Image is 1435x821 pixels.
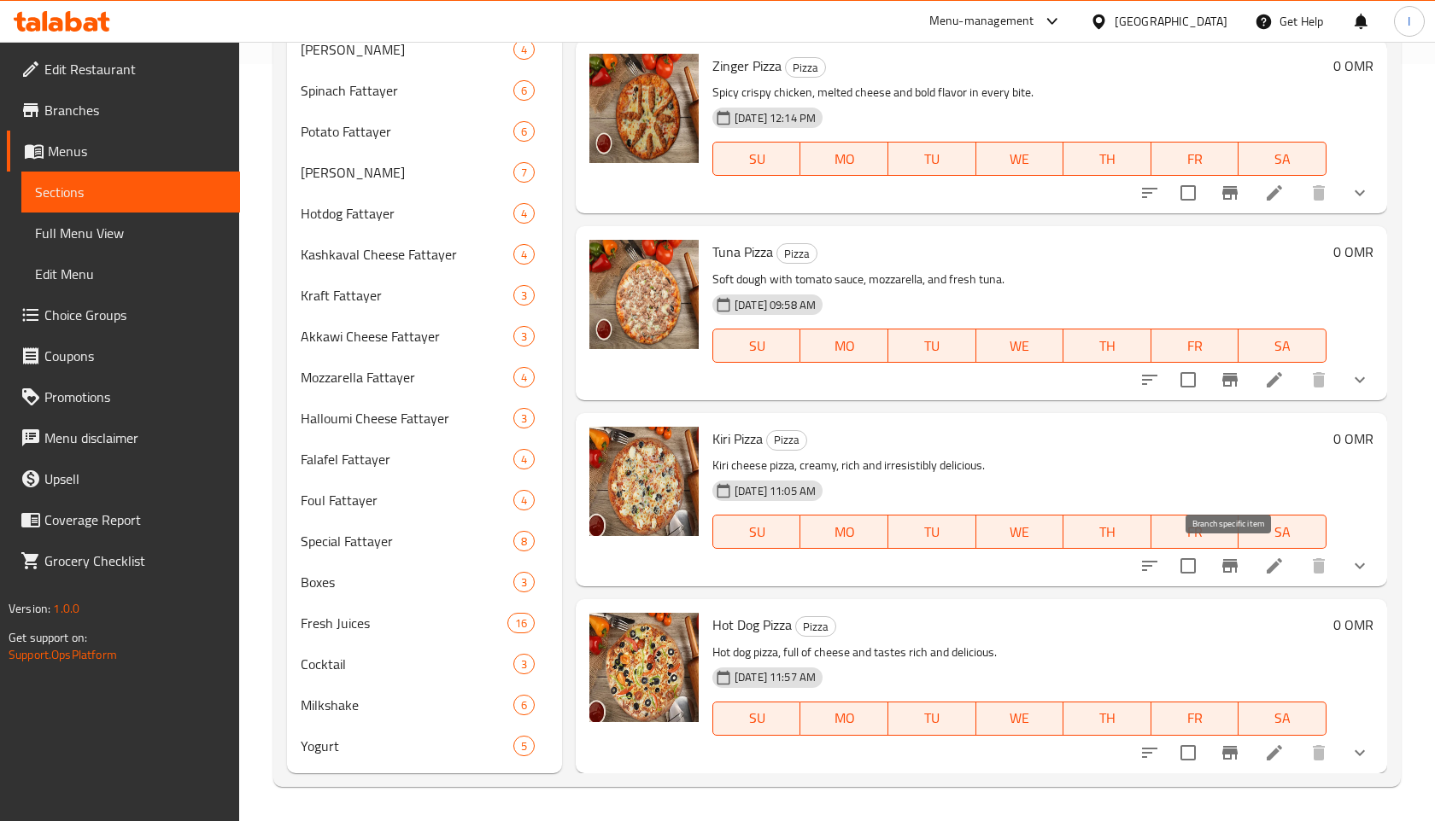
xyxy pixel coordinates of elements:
div: Kraft Fattayer [301,285,513,306]
span: [PERSON_NAME] [301,162,513,183]
img: Zinger Pizza [589,54,699,163]
div: items [513,367,535,387]
span: Zinger Pizza [712,53,782,79]
span: Hot Dog Pizza [712,612,792,638]
button: SA [1239,515,1327,549]
span: Pizza [767,430,806,450]
h6: 0 OMR [1333,240,1373,264]
span: 1.0.0 [53,597,79,620]
svg: Show Choices [1350,742,1370,763]
span: 4 [514,492,534,509]
button: SU [712,142,800,176]
span: Boxes [301,572,513,592]
span: Branches [44,100,226,120]
button: WE [976,142,1064,176]
a: Edit Menu [21,253,240,294]
div: items [507,613,535,633]
span: Menu disclaimer [44,428,226,448]
button: FR [1151,515,1239,549]
span: SA [1245,334,1320,358]
span: Get support on: [9,626,87,649]
div: Pizza [776,243,817,264]
svg: Show Choices [1350,183,1370,203]
span: TH [1070,520,1145,544]
button: TH [1063,329,1151,363]
span: [PERSON_NAME] [301,39,513,60]
button: show more [1339,732,1380,773]
button: TU [888,329,976,363]
span: 3 [514,288,534,304]
a: Edit menu item [1264,742,1285,763]
span: WE [983,147,1057,172]
span: 4 [514,451,534,468]
span: 4 [514,206,534,222]
span: TH [1070,147,1145,172]
button: FR [1151,142,1239,176]
button: sort-choices [1129,545,1170,586]
svg: Show Choices [1350,556,1370,576]
button: TH [1063,142,1151,176]
div: Yogurt [301,736,513,756]
span: WE [983,706,1057,731]
span: 4 [514,247,534,263]
a: Menu disclaimer [7,417,240,458]
span: 3 [514,410,534,427]
span: [DATE] 12:14 PM [728,110,823,126]
h6: 0 OMR [1333,427,1373,451]
span: Spinach Fattayer [301,80,513,101]
button: delete [1298,732,1339,773]
a: Sections [21,172,240,213]
span: Potato Fattayer [301,121,513,142]
button: SU [712,702,800,736]
div: Milkshake6 [287,684,562,725]
button: delete [1298,545,1339,586]
a: Upsell [7,458,240,499]
a: Promotions [7,376,240,417]
span: 3 [514,329,534,345]
div: Pizza [766,430,807,451]
span: Sections [35,182,226,202]
div: items [513,285,535,306]
div: [PERSON_NAME]7 [287,152,562,193]
div: Pizza [795,616,836,637]
div: items [513,572,535,592]
span: [DATE] 09:58 AM [728,297,823,313]
a: Edit Restaurant [7,49,240,90]
button: MO [800,329,888,363]
div: Special Fattayer8 [287,521,562,562]
div: items [513,203,535,224]
span: Pizza [777,244,817,264]
span: WE [983,334,1057,358]
span: SA [1245,706,1320,731]
div: items [513,162,535,183]
span: 3 [514,574,534,591]
button: TH [1063,702,1151,736]
span: 6 [514,124,534,140]
span: MO [807,520,881,544]
button: TH [1063,515,1151,549]
span: I [1408,12,1410,31]
span: TU [895,520,969,544]
div: Kashkaval Cheese Fattayer4 [287,234,562,275]
a: Grocery Checklist [7,540,240,581]
span: Coupons [44,346,226,366]
button: Branch-specific-item [1209,545,1250,586]
span: Falafel Fattayer [301,449,513,469]
span: Coverage Report [44,509,226,530]
span: Edit Restaurant [44,59,226,79]
span: Pizza [796,617,835,637]
div: Akkawi Cheese Fattayer3 [287,316,562,357]
div: Potato Fattayer6 [287,111,562,152]
span: TU [895,706,969,731]
span: MO [807,334,881,358]
span: 6 [514,83,534,99]
button: SA [1239,702,1327,736]
div: Falafel Fattayer4 [287,439,562,480]
span: Foul Fattayer [301,490,513,510]
span: Halloumi Cheese Fattayer [301,408,513,428]
span: Edit Menu [35,264,226,284]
